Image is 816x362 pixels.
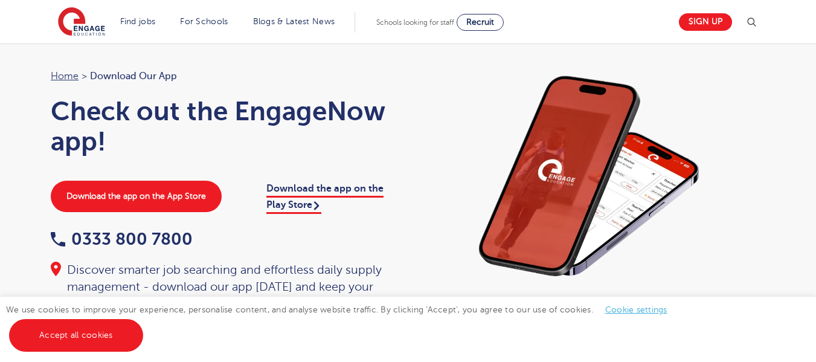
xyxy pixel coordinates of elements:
[82,71,87,82] span: >
[679,13,732,31] a: Sign up
[605,305,667,314] a: Cookie settings
[51,71,79,82] a: Home
[51,230,193,248] a: 0333 800 7800
[253,17,335,26] a: Blogs & Latest News
[120,17,156,26] a: Find jobs
[9,319,143,352] a: Accept all cookies
[457,14,504,31] a: Recruit
[6,305,679,340] span: We use cookies to improve your experience, personalise content, and analyse website traffic. By c...
[51,96,396,157] h1: Check out the EngageNow app!
[58,7,105,37] img: Engage Education
[376,18,454,27] span: Schools looking for staff
[180,17,228,26] a: For Schools
[266,183,384,213] a: Download the app on the Play Store
[90,68,177,84] span: Download our app
[51,262,396,312] div: Discover smarter job searching and effortless daily supply management - download our app [DATE] a...
[466,18,494,27] span: Recruit
[51,68,396,84] nav: breadcrumb
[51,181,222,212] a: Download the app on the App Store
